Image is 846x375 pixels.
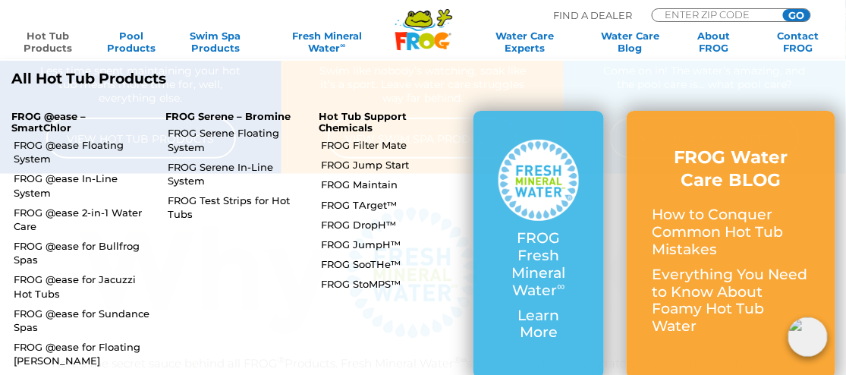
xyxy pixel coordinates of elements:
[322,158,462,172] a: FROG Jump Start
[322,138,462,152] a: FROG Filter Mate
[470,30,580,54] a: Water CareExperts
[11,111,143,134] p: FROG @ease – SmartChlor
[498,140,580,349] a: FROG Fresh Mineral Water∞ Learn More
[553,8,632,22] p: Find A Dealer
[322,277,462,291] a: FROG StoMPS™
[319,110,407,134] a: Hot Tub Support Chemicals
[322,238,462,251] a: FROG JumpH™
[165,111,297,123] p: FROG Serene – Bromine
[322,218,462,232] a: FROG DropH™
[322,257,462,271] a: FROG SooTHe™
[498,307,580,342] p: Learn More
[664,9,766,20] input: Zip Code Form
[652,266,810,336] p: Everything You Need to Know About Foamy Hot Tub Water
[322,178,462,191] a: FROG Maintain
[168,160,308,187] a: FROG Serene In-Line System
[14,307,154,334] a: FROG @ease for Sundance Spas
[652,147,810,343] a: FROG Water Care BLOG How to Conquer Common Hot Tub Mistakes Everything You Need to Know About Foa...
[652,206,810,258] p: How to Conquer Common Hot Tub Mistakes
[322,198,462,212] a: FROG TArget™
[788,317,828,357] img: openIcon
[598,30,663,54] a: Water CareBlog
[340,41,345,49] sup: ∞
[766,30,831,54] a: ContactFROG
[652,147,810,192] h3: FROG Water Care BLOG
[267,30,388,54] a: Fresh MineralWater∞
[498,230,580,299] p: FROG Fresh Mineral Water
[99,30,165,54] a: PoolProducts
[14,172,154,199] a: FROG @ease In-Line System
[15,30,80,54] a: Hot TubProducts
[168,126,308,153] a: FROG Serene Floating System
[14,239,154,266] a: FROG @ease for Bullfrog Spas
[14,138,154,165] a: FROG @ease Floating System
[168,194,308,221] a: FROG Test Strips for Hot Tubs
[11,71,412,88] a: All Hot Tub Products
[783,9,810,21] input: GO
[14,206,154,233] a: FROG @ease 2-in-1 Water Care
[557,279,565,293] sup: ∞
[183,30,248,54] a: Swim SpaProducts
[681,30,747,54] a: AboutFROG
[14,340,154,367] a: FROG @ease for Floating [PERSON_NAME]
[14,273,154,300] a: FROG @ease for Jacuzzi Hot Tubs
